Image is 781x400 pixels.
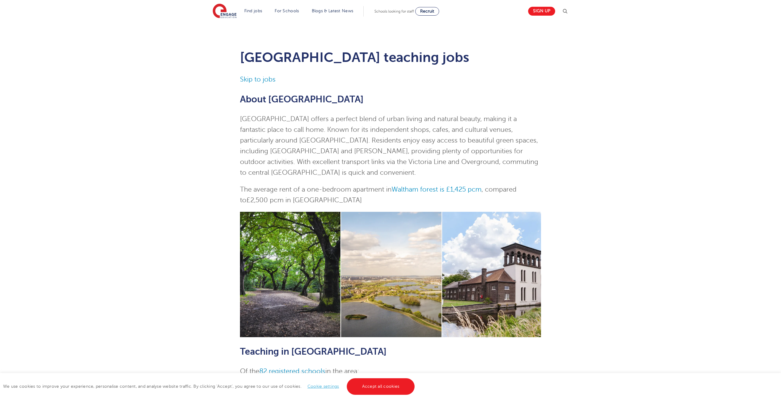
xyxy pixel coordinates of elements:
[374,9,414,13] span: Schools looking for staff
[528,7,555,16] a: Sign up
[240,76,276,83] a: Skip to jobs
[240,368,259,375] span: Of the
[240,94,364,105] span: About [GEOGRAPHIC_DATA]
[325,368,359,375] span: in the area:
[246,196,362,204] span: £2,500 pcm in [GEOGRAPHIC_DATA]
[392,186,481,193] a: Waltham forest is £1,425 pcm
[307,384,339,389] a: Cookie settings
[420,9,434,13] span: Recruit
[259,368,325,375] a: 82 registered schools
[213,4,237,19] img: Engage Education
[3,384,416,389] span: We use cookies to improve your experience, personalise content, and analyse website traffic. By c...
[275,9,299,13] a: For Schools
[244,9,262,13] a: Find jobs
[415,7,439,16] a: Recruit
[347,378,415,395] a: Accept all cookies
[240,346,387,357] span: Teaching in [GEOGRAPHIC_DATA]
[240,50,541,65] h1: [GEOGRAPHIC_DATA] teaching jobs
[312,9,354,13] a: Blogs & Latest News
[240,186,392,193] span: The average rent of a one-bedroom apartment in
[240,114,541,178] p: [GEOGRAPHIC_DATA] offers a perfect blend of urban living and natural beauty, making it a fantasti...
